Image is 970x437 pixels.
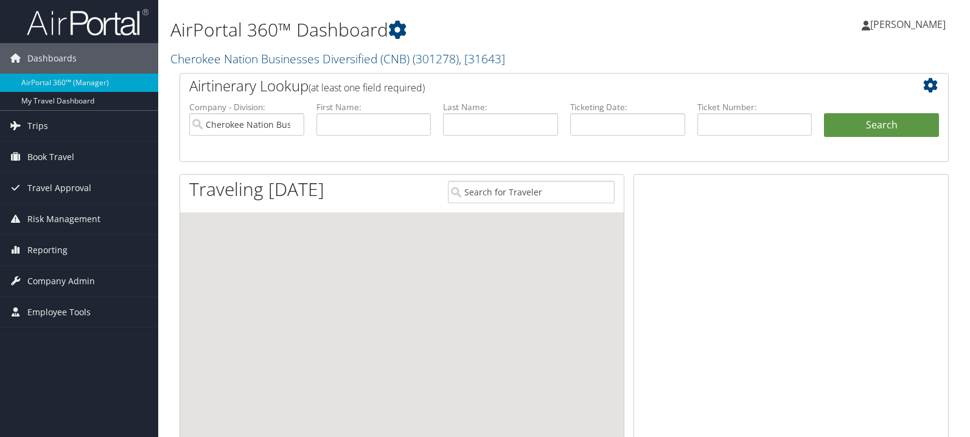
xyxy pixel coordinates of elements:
[27,173,91,203] span: Travel Approval
[443,101,558,113] label: Last Name:
[459,51,505,67] span: , [ 31643 ]
[189,101,304,113] label: Company - Division:
[824,113,939,138] button: Search
[413,51,459,67] span: ( 301278 )
[862,6,958,43] a: [PERSON_NAME]
[27,204,100,234] span: Risk Management
[170,51,505,67] a: Cherokee Nation Businesses Diversified (CNB)
[27,266,95,296] span: Company Admin
[27,235,68,265] span: Reporting
[189,75,875,96] h2: Airtinerary Lookup
[309,81,425,94] span: (at least one field required)
[448,181,615,203] input: Search for Traveler
[316,101,431,113] label: First Name:
[697,101,812,113] label: Ticket Number:
[189,177,324,202] h1: Traveling [DATE]
[27,111,48,141] span: Trips
[570,101,685,113] label: Ticketing Date:
[27,142,74,172] span: Book Travel
[27,297,91,327] span: Employee Tools
[870,18,946,31] span: [PERSON_NAME]
[27,8,148,37] img: airportal-logo.png
[170,17,696,43] h1: AirPortal 360™ Dashboard
[27,43,77,74] span: Dashboards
